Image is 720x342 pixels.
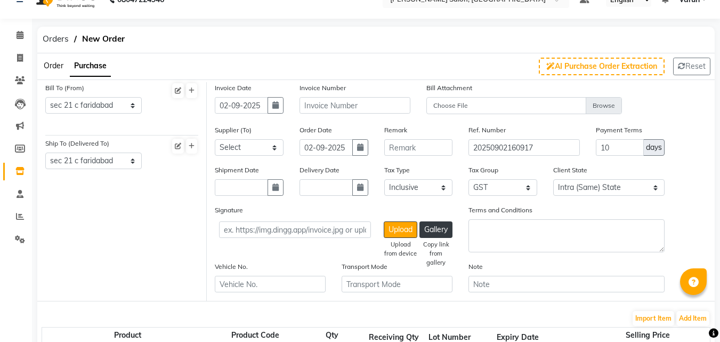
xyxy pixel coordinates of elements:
[300,83,346,93] label: Invoice Number
[624,328,672,342] span: Selling Price
[45,83,84,93] label: Bill To (From)
[215,165,259,175] label: Shipment Date
[468,165,498,175] label: Tax Group
[468,125,506,135] label: Ref. Number
[215,83,252,93] label: Invoice Date
[74,61,107,70] span: Purchase
[384,240,417,258] div: Upload from device
[342,276,452,292] input: Transport Mode
[300,165,339,175] label: Delivery Date
[419,221,452,238] button: Gallery
[215,276,326,292] input: Vehicle No.
[468,262,483,272] label: Note
[539,58,665,75] button: AI Purchase Order Extraction
[553,165,587,175] label: Client State
[676,311,709,326] button: Add Item
[44,61,63,70] span: Order
[219,221,371,238] input: ex. https://img.dingg.app/invoice.jpg or uploaded image name
[300,125,332,135] label: Order Date
[646,142,662,153] span: days
[673,58,710,75] button: Reset
[300,97,410,114] input: Invoice Number
[426,83,472,93] label: Bill Attachment
[419,240,452,267] div: Copy link from gallery
[468,139,579,156] input: Reference Number
[468,276,664,292] input: Note
[384,221,417,238] button: Upload
[633,311,674,326] button: Import Item
[342,262,387,272] label: Transport Mode
[384,165,410,175] label: Tax Type
[215,205,243,215] label: Signature
[77,29,130,49] span: New Order
[384,125,407,135] label: Remark
[468,205,532,215] label: Terms and Conditions
[215,125,252,135] label: Supplier (To)
[215,262,248,272] label: Vehicle No.
[45,139,109,148] label: Ship To (Delivered To)
[37,29,74,49] span: Orders
[384,139,453,156] input: Remark
[596,125,642,135] label: Payment Terms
